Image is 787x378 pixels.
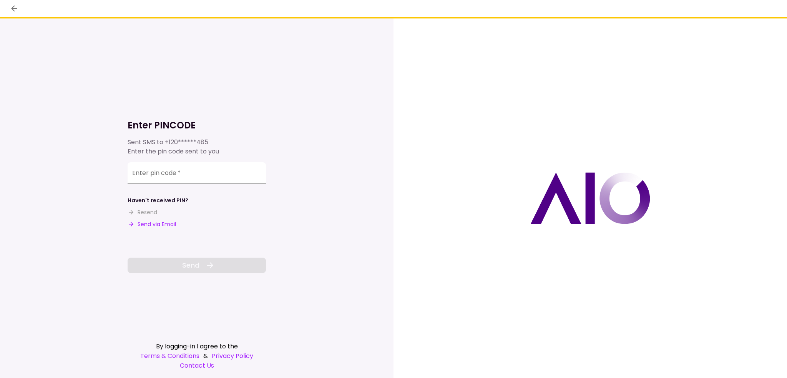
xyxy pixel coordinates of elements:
button: Send [128,258,266,273]
div: Haven't received PIN? [128,196,188,205]
a: Contact Us [128,361,266,370]
button: back [8,2,21,15]
img: AIO logo [530,172,650,224]
a: Terms & Conditions [140,351,199,361]
h1: Enter PINCODE [128,119,266,132]
div: By logging-in I agree to the [128,341,266,351]
button: Resend [128,208,157,216]
div: & [128,351,266,361]
span: Send [182,260,199,270]
div: Sent SMS to Enter the pin code sent to you [128,138,266,156]
button: Send via Email [128,220,176,228]
a: Privacy Policy [212,351,253,361]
